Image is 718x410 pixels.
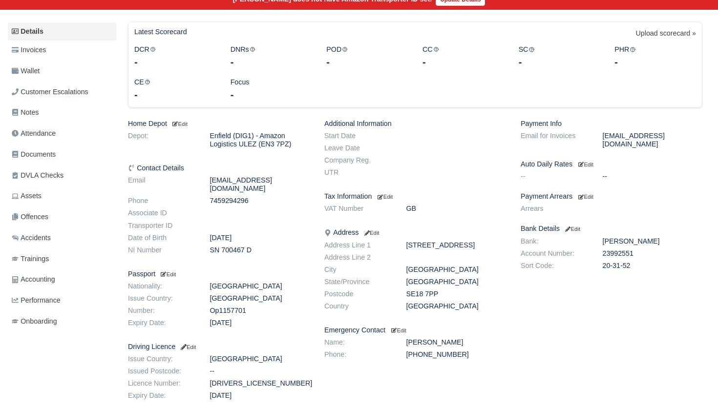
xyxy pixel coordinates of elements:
h6: Auto Daily Rates [521,160,702,168]
div: - [134,55,216,69]
div: - [614,55,696,69]
a: Edit [576,160,593,168]
a: Details [8,22,116,41]
a: Edit [576,192,593,200]
a: Edit [179,343,196,350]
small: Edit [362,230,379,236]
div: DNRs [223,44,319,69]
div: PHR [607,44,703,69]
dt: Start Date [317,132,399,140]
dt: Address Line 1 [317,241,399,249]
div: CE [127,77,223,102]
h6: Payment Info [521,120,702,128]
div: - [134,88,216,102]
dt: Phone: [317,350,399,359]
span: Assets [12,190,42,202]
span: Accounting [12,274,55,285]
h6: Home Depot [128,120,310,128]
dt: Name: [317,338,399,347]
dt: Arrears [513,205,595,213]
dd: [PERSON_NAME] [399,338,514,347]
dd: -- [203,367,317,375]
small: Edit [391,328,406,333]
span: Invoices [12,44,46,56]
span: Wallet [12,65,40,77]
div: POD [319,44,415,69]
span: Onboarding [12,316,57,327]
a: Upload scorecard » [636,28,696,44]
dt: Nationality: [121,282,203,290]
dd: GB [399,205,514,213]
dt: Bank: [513,237,595,246]
dt: Issue Country: [121,294,203,303]
a: Performance [8,291,116,310]
dd: 20-31-52 [595,262,710,270]
h6: Driving Licence [128,343,310,351]
small: Edit [159,271,176,277]
span: DVLA Checks [12,170,63,181]
dt: Issued Postcode: [121,367,203,375]
span: Performance [12,295,61,306]
dd: [DRIVERS_LICENSE_NUMBER] [203,379,317,388]
dd: [GEOGRAPHIC_DATA] [399,266,514,274]
dt: Expiry Date: [121,391,203,400]
div: Focus [223,77,319,102]
dd: [STREET_ADDRESS] [399,241,514,249]
small: Edit [378,194,393,200]
dt: NI Number [121,246,203,254]
a: Edit [376,192,393,200]
dt: Transporter ID [121,222,203,230]
dd: [PERSON_NAME] [595,237,710,246]
a: Accounting [8,270,116,289]
dt: Sort Code: [513,262,595,270]
dt: UTR [317,168,399,177]
h6: Address [324,228,506,237]
a: Wallet [8,61,116,81]
h6: Emergency Contact [324,326,506,334]
a: Edit [564,225,580,232]
h6: Bank Details [521,225,702,233]
a: Notes [8,103,116,122]
dt: City [317,266,399,274]
dd: SE18 7PP [399,290,514,298]
dt: Postcode [317,290,399,298]
h6: Latest Scorecard [134,28,187,36]
div: CC [415,44,511,69]
div: SC [511,44,608,69]
dt: Leave Date [317,144,399,152]
dd: [PHONE_NUMBER] [399,350,514,359]
a: Trainings [8,249,116,268]
dd: [GEOGRAPHIC_DATA] [203,355,317,363]
h6: Passport [128,270,310,278]
dd: 23992551 [595,249,710,258]
a: DVLA Checks [8,166,116,185]
div: - [519,55,600,69]
a: Assets [8,186,116,205]
h6: Additional Information [324,120,506,128]
iframe: Chat Widget [669,363,718,410]
dt: Licence Number: [121,379,203,388]
h6: Contact Details [128,164,310,172]
dd: [GEOGRAPHIC_DATA] [203,294,317,303]
dt: Address Line 2 [317,253,399,262]
dt: Email for Invoices [513,132,595,148]
dt: Issue Country: [121,355,203,363]
span: Documents [12,149,56,160]
dt: Country [317,302,399,310]
dt: Date of Birth [121,234,203,242]
dd: [EMAIL_ADDRESS][DOMAIN_NAME] [595,132,710,148]
div: - [422,55,504,69]
dd: SN 700467 D [203,246,317,254]
dt: Expiry Date: [121,319,203,327]
a: Edit [362,228,379,236]
dd: Enfield (DIG1) - Amazon Logistics ULEZ (EN3 7PZ) [203,132,317,148]
dd: [DATE] [203,234,317,242]
a: Edit [159,270,176,278]
dd: [EMAIL_ADDRESS][DOMAIN_NAME] [203,176,317,193]
dt: Company Reg. [317,156,399,164]
dt: Phone [121,197,203,205]
h6: Payment Arrears [521,192,702,201]
small: Edit [171,121,188,127]
a: Onboarding [8,312,116,331]
dt: Associate ID [121,209,203,217]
